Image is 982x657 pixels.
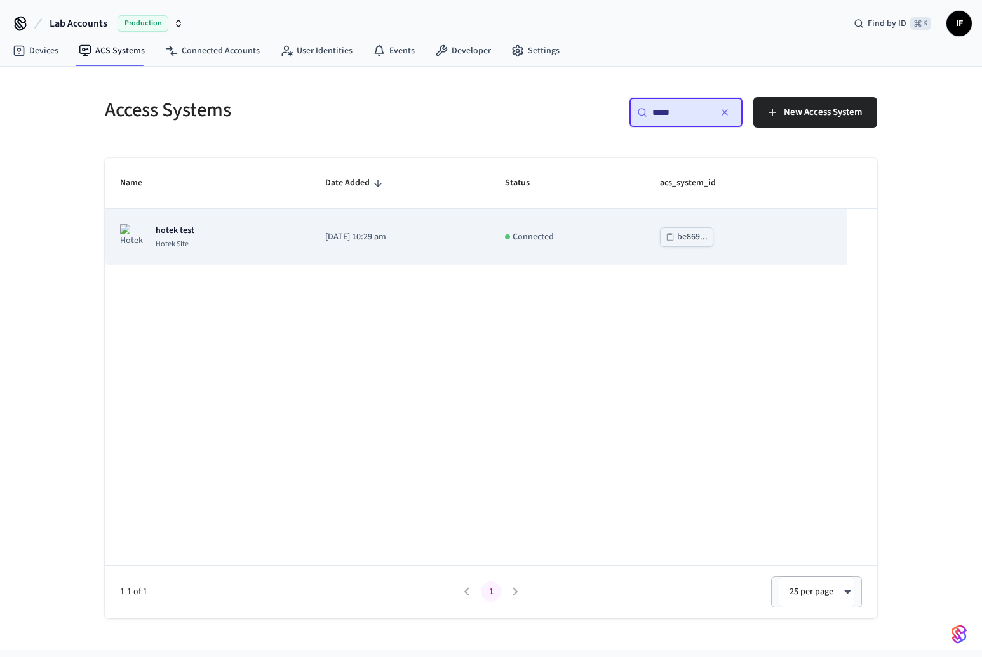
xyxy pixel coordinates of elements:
button: be869... [660,227,713,247]
span: Status [505,173,546,193]
p: Hotek Site [156,239,194,249]
button: page 1 [481,581,501,602]
div: Find by ID⌘ K [844,12,941,35]
span: ⌘ K [910,17,931,30]
div: be869... [677,229,708,245]
a: User Identities [270,39,363,62]
div: 25 per page [779,576,854,607]
p: Connected [513,230,554,244]
span: IF [948,12,971,35]
a: Developer [425,39,501,62]
a: Connected Accounts [155,39,270,62]
span: acs_system_id [660,173,732,193]
button: New Access System [753,97,877,128]
a: Settings [501,39,570,62]
table: sticky table [105,158,877,265]
span: Date Added [325,173,386,193]
span: Find by ID [868,17,906,30]
button: IF [946,11,972,36]
h5: Access Systems [105,97,483,123]
img: Hotek Site Logo [120,224,145,249]
a: Events [363,39,425,62]
nav: pagination navigation [455,581,527,602]
p: hotek test [156,224,194,237]
img: SeamLogoGradient.69752ec5.svg [952,624,967,644]
p: [DATE] 10:29 am [325,230,474,244]
a: ACS Systems [69,39,155,62]
span: Name [120,173,159,193]
a: Devices [3,39,69,62]
span: New Access System [784,104,862,121]
span: 1-1 of 1 [120,585,455,599]
span: Production [118,15,168,32]
span: Lab Accounts [50,16,107,31]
